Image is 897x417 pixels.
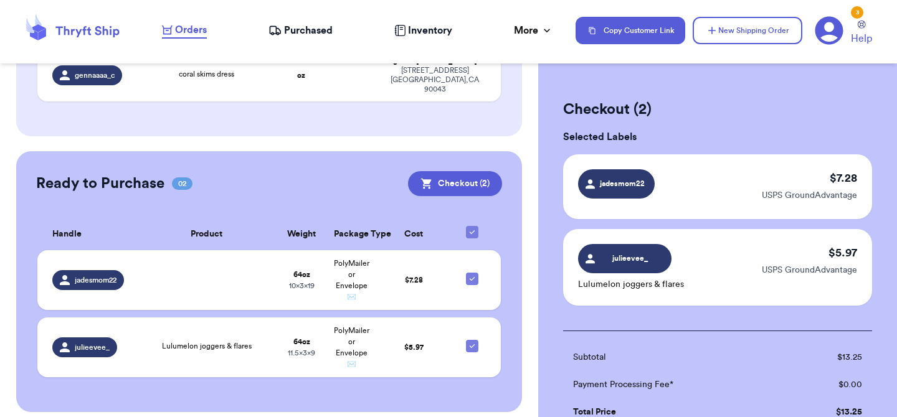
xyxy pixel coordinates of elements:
span: Purchased [284,23,333,38]
a: 3 [815,16,843,45]
p: $ 5.97 [828,244,857,261]
div: 3 [851,6,863,19]
a: Purchased [268,23,333,38]
a: Inventory [394,23,452,38]
p: USPS GroundAdvantage [762,189,857,202]
th: Weight [277,218,326,250]
span: jadesmom22 [75,275,116,285]
span: Handle [52,228,82,241]
p: USPS GroundAdvantage [762,264,857,276]
p: Lulumelon joggers & flares [578,278,684,291]
span: Help [851,31,872,46]
button: Checkout (2) [408,171,502,196]
button: New Shipping Order [693,17,802,44]
h3: Selected Labels [563,129,872,144]
div: [STREET_ADDRESS] [GEOGRAPHIC_DATA] , CA 90043 [384,66,486,94]
td: Payment Processing Fee* [563,371,787,398]
strong: oz [297,72,305,79]
span: jadesmom22 [599,178,645,189]
button: Copy Customer Link [576,17,685,44]
td: $ 0.00 [787,371,872,398]
span: $ 5.97 [404,344,424,351]
span: Inventory [408,23,452,38]
span: gennaaaa_c [75,70,115,80]
h2: Checkout ( 2 ) [563,100,872,119]
span: coral skims dress [179,70,234,78]
h2: Ready to Purchase [36,174,164,194]
div: More [514,23,553,38]
span: $ 7.28 [405,276,423,284]
span: 11.5 x 3 x 9 [288,349,315,357]
span: Lulumelon joggers & flares [162,342,252,350]
a: Orders [162,22,207,39]
span: 02 [172,177,192,190]
span: Orders [175,22,207,37]
span: julieevee_ [75,342,110,352]
span: 10 x 3 x 19 [289,282,315,289]
span: PolyMailer or Envelope ✉️ [334,327,369,368]
a: Help [851,21,872,46]
td: Subtotal [563,344,787,371]
p: $ 7.28 [830,169,857,187]
th: Product [137,218,277,250]
th: Package Type [326,218,376,250]
strong: 64 oz [293,271,310,278]
td: $ 13.25 [787,344,872,371]
span: PolyMailer or Envelope ✉️ [334,260,369,301]
th: Cost [376,218,451,250]
span: julieevee_ [601,253,660,264]
strong: 64 oz [293,338,310,345]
